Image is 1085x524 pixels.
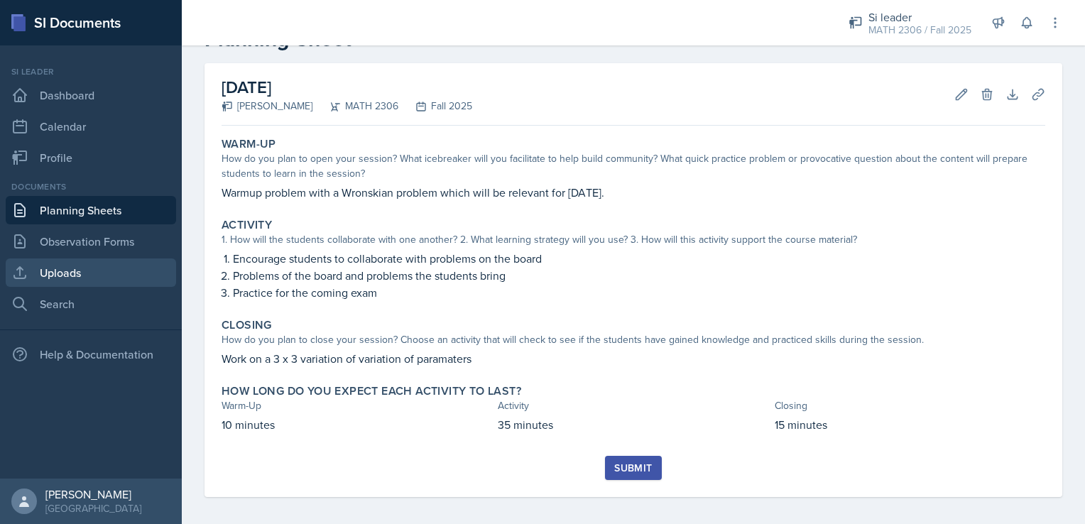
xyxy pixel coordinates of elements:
div: Documents [6,180,176,193]
h2: [DATE] [222,75,472,100]
a: Uploads [6,258,176,287]
a: Planning Sheets [6,196,176,224]
div: Si leader [6,65,176,78]
div: MATH 2306 / Fall 2025 [868,23,971,38]
div: How do you plan to open your session? What icebreaker will you facilitate to help build community... [222,151,1045,181]
div: 1. How will the students collaborate with one another? 2. What learning strategy will you use? 3.... [222,232,1045,247]
label: Closing [222,318,272,332]
div: How do you plan to close your session? Choose an activity that will check to see if the students ... [222,332,1045,347]
button: Submit [605,456,661,480]
a: Dashboard [6,81,176,109]
div: Activity [498,398,768,413]
div: Fall 2025 [398,99,472,114]
p: Problems of the board and problems the students bring [233,267,1045,284]
div: Submit [614,462,652,474]
div: [PERSON_NAME] [222,99,312,114]
label: Activity [222,218,272,232]
div: Si leader [868,9,971,26]
p: Practice for the coming exam [233,284,1045,301]
a: Observation Forms [6,227,176,256]
p: 15 minutes [775,416,1045,433]
a: Calendar [6,112,176,141]
label: How long do you expect each activity to last? [222,384,521,398]
div: Help & Documentation [6,340,176,369]
div: [GEOGRAPHIC_DATA] [45,501,141,515]
p: 35 minutes [498,416,768,433]
div: Closing [775,398,1045,413]
p: Warmup problem with a Wronskian problem which will be relevant for [DATE]. [222,184,1045,201]
h2: Planning Sheet [205,26,1062,52]
div: [PERSON_NAME] [45,487,141,501]
p: Encourage students to collaborate with problems on the board [233,250,1045,267]
a: Profile [6,143,176,172]
p: Work on a 3 x 3 variation of variation of paramaters [222,350,1045,367]
a: Search [6,290,176,318]
div: Warm-Up [222,398,492,413]
p: 10 minutes [222,416,492,433]
div: MATH 2306 [312,99,398,114]
label: Warm-Up [222,137,276,151]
